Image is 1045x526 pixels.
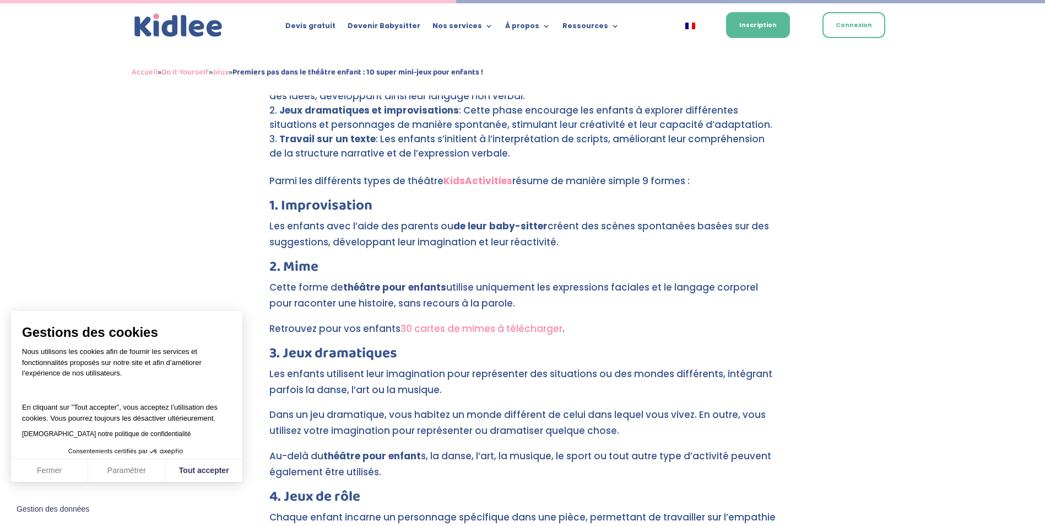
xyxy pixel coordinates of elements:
[443,174,512,187] a: KidsActivities
[232,66,483,79] strong: Premiers pas dans le théâtre enfant : 10 super mini-jeux pour enfants !
[22,391,231,424] p: En cliquant sur ”Tout accepter”, vous acceptez l’utilisation des cookies. Vous pourrez toujours l...
[726,12,790,38] a: Inscription
[323,449,421,463] strong: théâtre pour enfant
[10,498,96,521] button: Fermer le widget sans consentement
[22,430,191,438] a: [DEMOGRAPHIC_DATA] notre politique de confidentialité
[63,444,191,459] button: Consentements certifiés par
[505,22,550,34] a: À propos
[269,448,776,490] p: Au-delà du s, la danse, l’art, la musique, le sport ou tout autre type d’activité peuvent égaleme...
[269,132,776,160] li: : Les enfants s’initient à l’interprétation de scripts, améliorant leur compréhension de la struc...
[269,260,776,280] h3: 2. Mime
[269,490,776,509] h3: 4. Jeux de rôle
[269,198,776,218] h3: 1. Improvisation
[400,322,562,335] a: 30 cartes de mimes à télécharger
[269,218,776,260] p: Les enfants avec l’aide des parents ou créent des scènes spontanées basées sur des suggestions, d...
[22,324,231,341] span: Gestions des cookies
[68,448,148,454] span: Consentements certifiés par
[165,459,242,482] button: Tout accepter
[11,459,88,482] button: Fermer
[269,346,776,366] h3: 3. Jeux dramatiques
[343,281,446,294] strong: théâtre pour enfants
[150,435,183,468] svg: Axeptio
[822,12,885,38] a: Connexion
[453,219,548,233] strong: de leur baby-sitter
[279,104,459,117] strong: Jeux dramatiques et improvisations
[132,66,158,79] a: Accueil
[269,407,776,448] p: Dans un jeu dramatique, vous habitez un monde différent de celui dans lequel vous vivez. En outre...
[562,22,619,34] a: Ressources
[161,66,209,79] a: Do It Yourself
[132,11,225,40] img: logo_kidlee_bleu
[269,103,776,132] li: : Cette phase encourage les enfants à explorer différentes situations et personnages de manière s...
[132,66,483,79] span: » » »
[685,23,695,29] img: Français
[279,132,376,146] strong: Travail sur un texte
[269,321,776,346] p: Retrouvez pour vos enfants .
[269,280,776,321] p: Cette forme de utilise uniquement les expressions faciales et le langage corporel pour raconter u...
[17,504,89,514] span: Gestion des données
[348,22,420,34] a: Devenir Babysitter
[432,22,493,34] a: Nos services
[22,346,231,386] p: Nous utilisons les cookies afin de fournir les services et fonctionnalités proposés sur notre sit...
[269,366,776,407] p: Les enfants utilisent leur imagination pour représenter des situations ou des mondes différents, ...
[285,22,335,34] a: Devis gratuit
[132,11,225,40] a: Kidlee Logo
[88,459,165,482] button: Paramétrer
[213,66,229,79] a: Jeux
[269,173,776,198] p: Parmi les différents types de théâtre résume de manière simple 9 formes :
